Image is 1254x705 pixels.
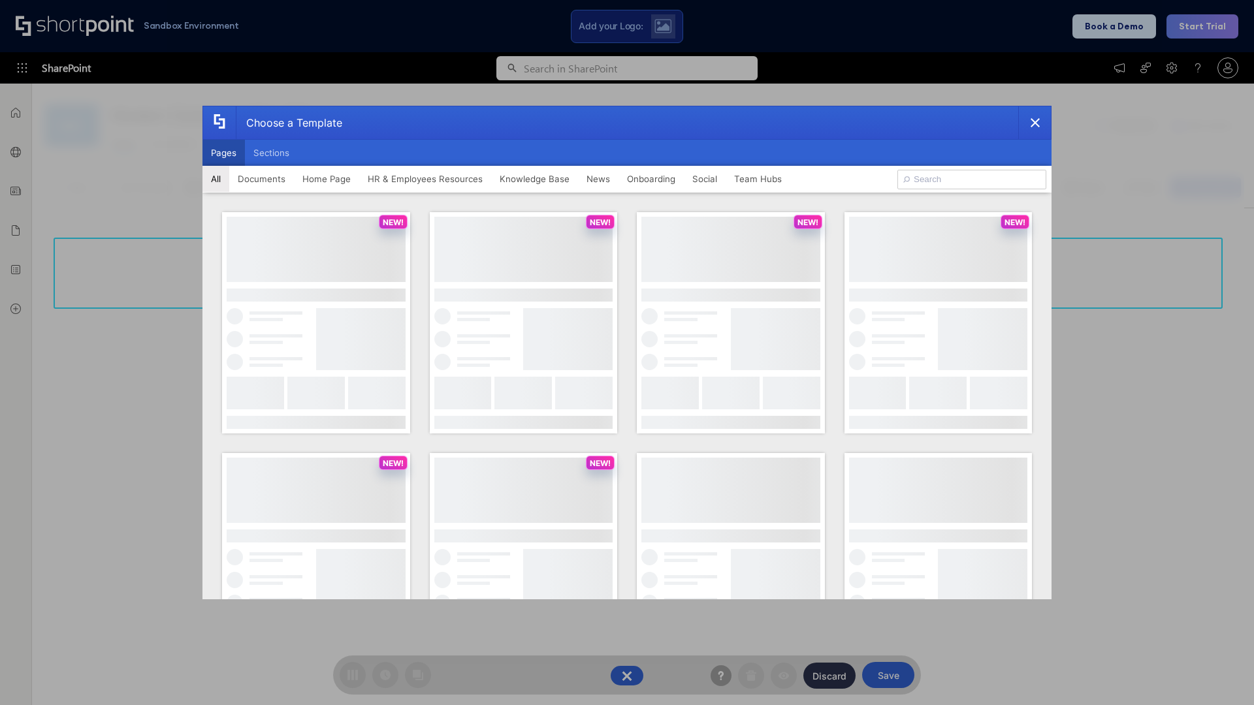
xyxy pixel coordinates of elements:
[294,166,359,192] button: Home Page
[684,166,726,192] button: Social
[491,166,578,192] button: Knowledge Base
[202,140,245,166] button: Pages
[229,166,294,192] button: Documents
[578,166,619,192] button: News
[359,166,491,192] button: HR & Employees Resources
[590,217,611,227] p: NEW!
[797,217,818,227] p: NEW!
[897,170,1046,189] input: Search
[202,166,229,192] button: All
[236,106,342,139] div: Choose a Template
[1005,217,1025,227] p: NEW!
[383,217,404,227] p: NEW!
[1189,642,1254,705] iframe: Chat Widget
[726,166,790,192] button: Team Hubs
[619,166,684,192] button: Onboarding
[590,458,611,468] p: NEW!
[383,458,404,468] p: NEW!
[202,106,1052,599] div: template selector
[245,140,298,166] button: Sections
